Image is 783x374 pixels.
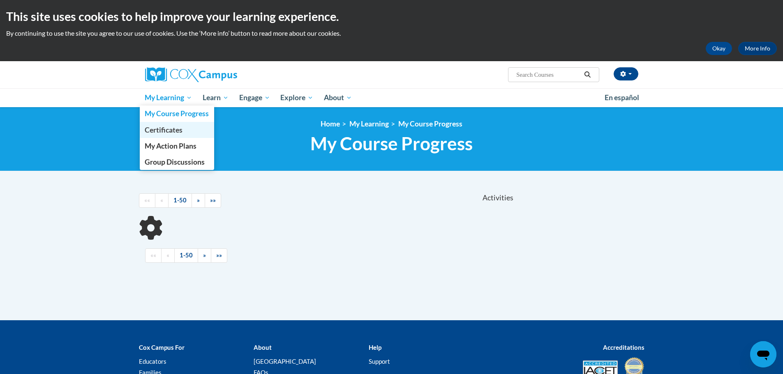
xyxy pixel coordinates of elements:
[324,93,352,103] span: About
[254,344,272,351] b: About
[234,88,275,107] a: Engage
[174,248,198,263] a: 1-50
[605,93,639,102] span: En español
[145,158,205,166] span: Group Discussions
[211,248,227,263] a: End
[197,197,200,204] span: »
[145,93,192,103] span: My Learning
[603,344,644,351] b: Accreditations
[210,197,216,204] span: »»
[139,358,166,365] a: Educators
[192,193,205,208] a: Next
[319,88,357,107] a: About
[738,42,777,55] a: More Info
[6,8,777,25] h2: This site uses cookies to help improve your learning experience.
[750,341,776,367] iframe: Button to launch messaging window
[139,344,185,351] b: Cox Campus For
[310,133,473,154] span: My Course Progress
[515,70,581,80] input: Search Courses
[140,122,215,138] a: Certificates
[581,70,594,80] button: Search
[280,93,313,103] span: Explore
[140,138,215,154] a: My Action Plans
[349,119,389,128] a: My Learning
[369,358,390,365] a: Support
[275,88,319,107] a: Explore
[6,29,777,38] p: By continuing to use the site you agree to our use of cookies. Use the ‘More info’ button to read...
[133,88,651,107] div: Main menu
[139,193,155,208] a: Begining
[145,248,162,263] a: Begining
[614,67,638,80] button: Account Settings
[168,193,192,208] a: 1-50
[706,42,732,55] button: Okay
[239,93,270,103] span: Engage
[483,193,513,202] span: Activities
[145,67,237,82] img: Cox Campus
[144,197,150,204] span: ««
[205,193,221,208] a: End
[161,248,175,263] a: Previous
[160,197,163,204] span: «
[369,344,381,351] b: Help
[145,142,196,150] span: My Action Plans
[398,119,462,128] a: My Course Progress
[145,67,301,82] a: Cox Campus
[254,358,316,365] a: [GEOGRAPHIC_DATA]
[155,193,169,208] a: Previous
[203,252,206,259] span: »
[150,252,156,259] span: ««
[145,109,209,118] span: My Course Progress
[140,154,215,170] a: Group Discussions
[599,89,644,106] a: En español
[198,248,211,263] a: Next
[216,252,222,259] span: »»
[145,126,182,134] span: Certificates
[321,119,340,128] a: Home
[166,252,169,259] span: «
[203,93,229,103] span: Learn
[140,106,215,122] a: My Course Progress
[197,88,234,107] a: Learn
[140,88,198,107] a: My Learning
